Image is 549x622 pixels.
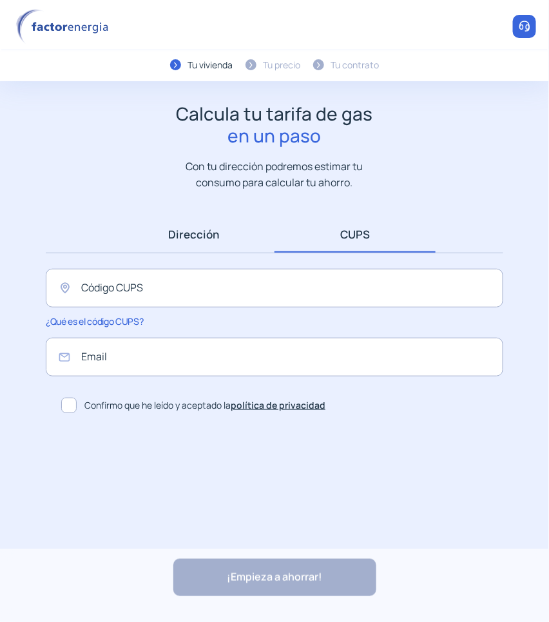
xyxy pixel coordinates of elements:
div: Tu contrato [331,58,379,72]
a: política de privacidad [231,399,325,411]
div: Tu precio [263,58,300,72]
img: logo factor [13,9,116,44]
img: llamar [518,20,531,33]
p: Con tu dirección podremos estimar tu consumo para calcular tu ahorro. [173,159,376,190]
span: ¿Qué es el código CUPS? [46,315,143,327]
div: Tu vivienda [188,58,233,72]
span: en un paso [177,125,373,147]
a: Dirección [113,216,274,253]
h1: Calcula tu tarifa de gas [177,103,373,146]
span: Confirmo que he leído y aceptado la [84,398,325,413]
a: CUPS [274,216,436,253]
